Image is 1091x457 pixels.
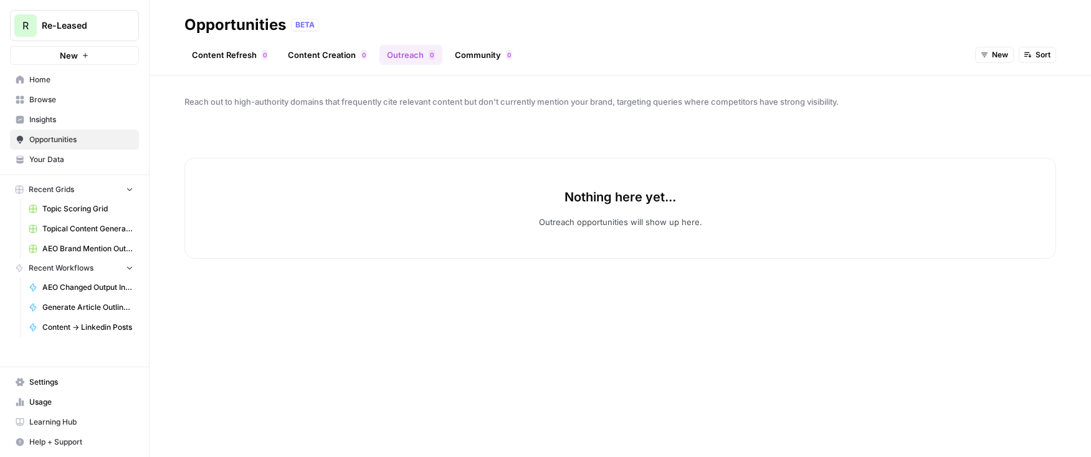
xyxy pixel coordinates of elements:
div: Opportunities [184,15,286,35]
span: Reach out to high-authority domains that frequently cite relevant content but don't currently men... [184,95,1056,108]
div: 0 [262,50,268,60]
p: Outreach opportunities will show up here. [539,216,702,228]
a: Community0 [447,45,520,65]
a: Outreach0 [379,45,442,65]
a: Content -> Linkedin Posts [23,317,139,337]
span: AEO Brand Mention Outreach [42,243,133,254]
a: Topic Scoring Grid [23,199,139,219]
span: Recent Workflows [29,262,93,274]
span: Content -> Linkedin Posts [42,322,133,333]
span: Your Data [29,154,133,165]
a: Generate Article Outline + Deep Research [23,297,139,317]
a: Usage [10,392,139,412]
a: Content Refresh0 [184,45,275,65]
div: 0 [506,50,512,60]
span: Topical Content Generation Grid [42,223,133,234]
span: Recent Grids [29,184,74,195]
a: Learning Hub [10,412,139,432]
span: 0 [507,50,511,60]
a: Your Data [10,150,139,170]
span: Generate Article Outline + Deep Research [42,302,133,313]
span: 0 [263,50,267,60]
span: 0 [430,50,434,60]
span: Browse [29,94,133,105]
button: New [975,47,1014,63]
button: Recent Workflows [10,259,139,277]
a: Insights [10,110,139,130]
button: Help + Support [10,432,139,452]
span: Topic Scoring Grid [42,203,133,214]
span: New [60,49,78,62]
div: 0 [361,50,367,60]
span: Learning Hub [29,416,133,428]
span: AEO Changed Output Instructions [42,282,133,293]
span: Sort [1036,49,1051,60]
a: AEO Brand Mention Outreach [23,239,139,259]
span: R [22,18,29,33]
span: Opportunities [29,134,133,145]
span: Settings [29,377,133,388]
span: Home [29,74,133,85]
span: Usage [29,397,133,408]
a: AEO Changed Output Instructions [23,277,139,297]
a: Home [10,70,139,90]
button: New [10,46,139,65]
span: 0 [362,50,366,60]
div: 0 [429,50,435,60]
span: Re-Leased [42,19,117,32]
span: Insights [29,114,133,125]
a: Browse [10,90,139,110]
a: Topical Content Generation Grid [23,219,139,239]
button: Workspace: Re-Leased [10,10,139,41]
a: Opportunities [10,130,139,150]
span: New [992,49,1008,60]
a: Settings [10,372,139,392]
button: Recent Grids [10,180,139,199]
div: BETA [291,19,319,31]
span: Help + Support [29,436,133,448]
a: Content Creation0 [280,45,374,65]
button: Sort [1019,47,1056,63]
p: Nothing here yet... [565,188,676,206]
